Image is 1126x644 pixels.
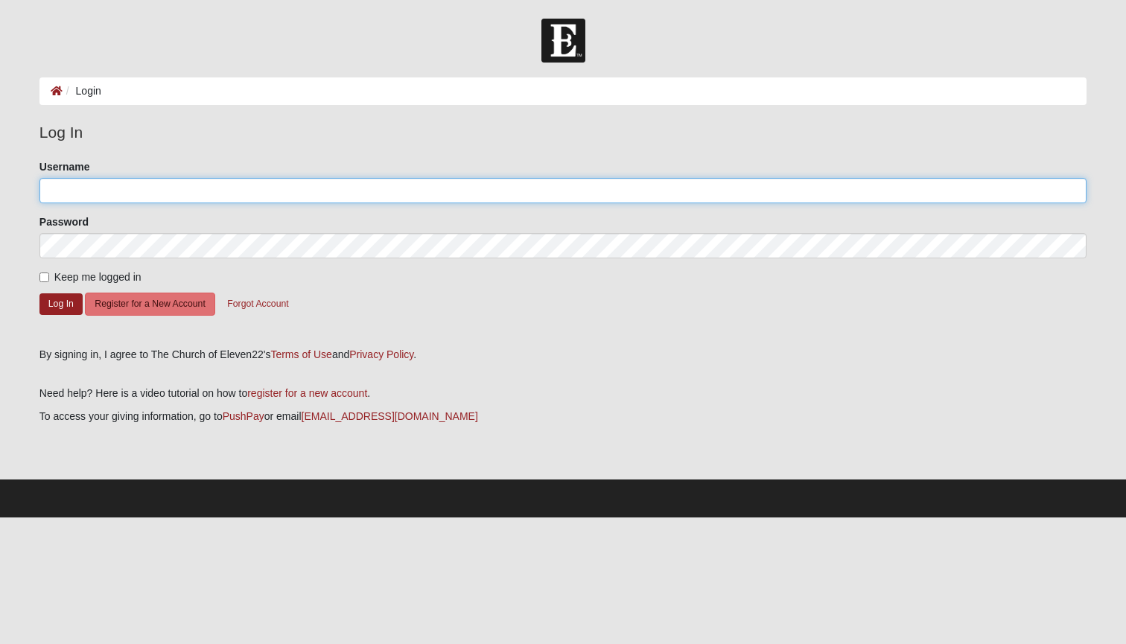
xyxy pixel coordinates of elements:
[39,386,1087,401] p: Need help? Here is a video tutorial on how to .
[302,410,478,422] a: [EMAIL_ADDRESS][DOMAIN_NAME]
[85,293,214,316] button: Register for a New Account
[270,348,331,360] a: Terms of Use
[54,271,141,283] span: Keep me logged in
[223,410,264,422] a: PushPay
[39,272,49,282] input: Keep me logged in
[39,214,89,229] label: Password
[247,387,367,399] a: register for a new account
[541,19,585,63] img: Church of Eleven22 Logo
[39,159,90,174] label: Username
[39,347,1087,363] div: By signing in, I agree to The Church of Eleven22's and .
[39,121,1087,144] legend: Log In
[63,83,101,99] li: Login
[349,348,413,360] a: Privacy Policy
[217,293,298,316] button: Forgot Account
[39,409,1087,424] p: To access your giving information, go to or email
[39,293,83,315] button: Log In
